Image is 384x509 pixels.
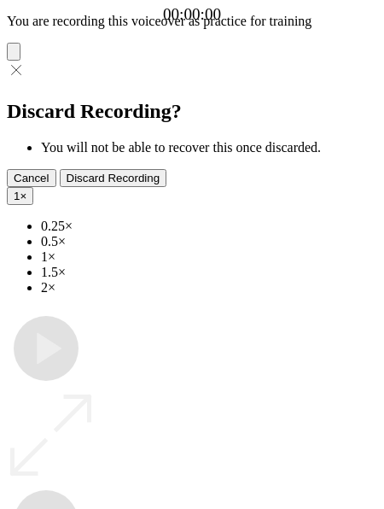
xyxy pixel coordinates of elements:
li: 0.5× [41,234,377,249]
li: 0.25× [41,219,377,234]
li: You will not be able to recover this once discarded. [41,140,377,155]
li: 1× [41,249,377,265]
button: Discard Recording [60,169,167,187]
h2: Discard Recording? [7,100,377,123]
li: 1.5× [41,265,377,280]
p: You are recording this voiceover as practice for training [7,14,377,29]
button: 1× [7,187,33,205]
button: Cancel [7,169,56,187]
li: 2× [41,280,377,295]
span: 1 [14,190,20,202]
a: 00:00:00 [163,5,221,24]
